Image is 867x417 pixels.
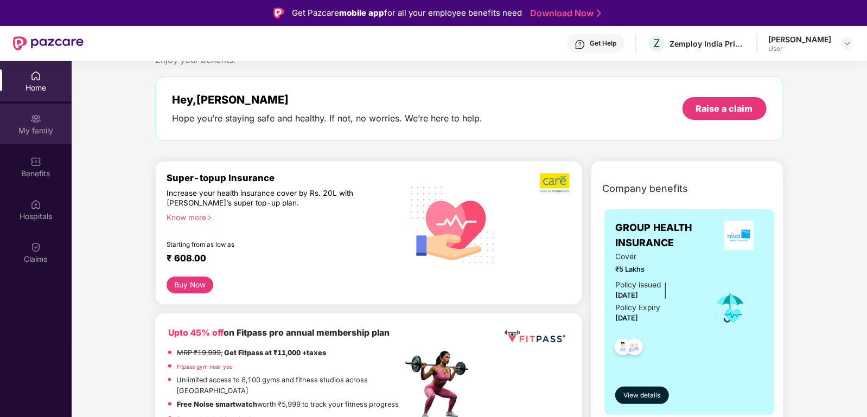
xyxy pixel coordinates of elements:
[610,335,636,362] img: svg+xml;base64,PHN2ZyB4bWxucz0iaHR0cDovL3d3dy53My5vcmcvMjAwMC9zdmciIHdpZHRoPSI0OC45NDMiIGhlaWdodD...
[339,8,384,18] strong: mobile app
[30,113,41,124] img: svg+xml;base64,PHN2ZyB3aWR0aD0iMjAiIGhlaWdodD0iMjAiIHZpZXdCb3g9IjAgMCAyMCAyMCIgZmlsbD0ibm9uZSIgeG...
[502,326,568,347] img: fppp.png
[167,241,356,248] div: Starting from as low as
[167,277,213,293] button: Buy Now
[167,253,391,266] div: ₹ 608.00
[615,314,638,322] span: [DATE]
[177,363,233,370] a: Fitpass gym near you
[602,181,688,196] span: Company benefits
[624,390,661,401] span: View details
[590,39,616,48] div: Get Help
[670,39,745,49] div: Zemploy India Private Limited
[540,172,571,193] img: b5dec4f62d2307b9de63beb79f102df3.png
[615,220,715,251] span: GROUP HEALTH INSURANCE
[713,290,748,326] img: icon
[167,172,402,183] div: Super-topup Insurance
[168,328,224,338] b: Upto 45% off
[172,113,482,124] div: Hope you’re staying safe and healthy. If not, no worries. We’re here to help.
[13,36,84,50] img: New Pazcare Logo
[273,8,284,18] img: Logo
[30,199,41,210] img: svg+xml;base64,PHN2ZyBpZD0iSG9zcGl0YWxzIiB4bWxucz0iaHR0cDovL3d3dy53My5vcmcvMjAwMC9zdmciIHdpZHRoPS...
[530,8,598,19] a: Download Now
[621,335,648,362] img: svg+xml;base64,PHN2ZyB4bWxucz0iaHR0cDovL3d3dy53My5vcmcvMjAwMC9zdmciIHdpZHRoPSI0OC45NDMiIGhlaWdodD...
[724,221,754,250] img: insurerLogo
[696,102,753,114] div: Raise a claim
[575,39,585,50] img: svg+xml;base64,PHN2ZyBpZD0iSGVscC0zMngzMiIgeG1sbnM9Imh0dHA6Ly93d3cudzMub3JnLzIwMDAvc3ZnIiB3aWR0aD...
[768,34,831,44] div: [PERSON_NAME]
[615,279,661,291] div: Policy issued
[177,400,257,408] strong: Free Noise smartwatch
[653,37,660,50] span: Z
[597,8,601,19] img: Stroke
[177,349,222,357] del: MRP ₹19,999,
[168,328,390,338] b: on Fitpass pro annual membership plan
[176,375,402,396] p: Unlimited access to 8,100 gyms and fitness studios across [GEOGRAPHIC_DATA]
[615,264,698,275] span: ₹5 Lakhs
[167,188,355,208] div: Increase your health insurance cover by Rs. 20L with [PERSON_NAME]’s super top-up plan.
[172,93,482,106] div: Hey, [PERSON_NAME]
[615,291,638,299] span: [DATE]
[30,242,41,253] img: svg+xml;base64,PHN2ZyBpZD0iQ2xhaW0iIHhtbG5zPSJodHRwOi8vd3d3LnczLm9yZy8yMDAwL3N2ZyIgd2lkdGg9IjIwIi...
[224,349,326,357] strong: Get Fitpass at ₹11,000 +taxes
[30,70,41,81] img: svg+xml;base64,PHN2ZyBpZD0iSG9tZSIgeG1sbnM9Imh0dHA6Ly93d3cudzMub3JnLzIwMDAvc3ZnIiB3aWR0aD0iMjAiIG...
[292,7,522,20] div: Get Pazcare for all your employee benefits need
[167,213,396,220] div: Know more
[615,387,669,404] button: View details
[30,156,41,167] img: svg+xml;base64,PHN2ZyBpZD0iQmVuZWZpdHMiIHhtbG5zPSJodHRwOi8vd3d3LnczLm9yZy8yMDAwL3N2ZyIgd2lkdGg9Ij...
[177,399,399,410] p: worth ₹5,999 to track your fitness progress
[403,173,503,275] img: svg+xml;base64,PHN2ZyB4bWxucz0iaHR0cDovL3d3dy53My5vcmcvMjAwMC9zdmciIHhtbG5zOnhsaW5rPSJodHRwOi8vd3...
[843,39,852,48] img: svg+xml;base64,PHN2ZyBpZD0iRHJvcGRvd24tMzJ4MzIiIHhtbG5zPSJodHRwOi8vd3d3LnczLm9yZy8yMDAwL3N2ZyIgd2...
[206,215,212,221] span: right
[768,44,831,53] div: User
[615,302,660,314] div: Policy Expiry
[615,251,698,263] span: Cover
